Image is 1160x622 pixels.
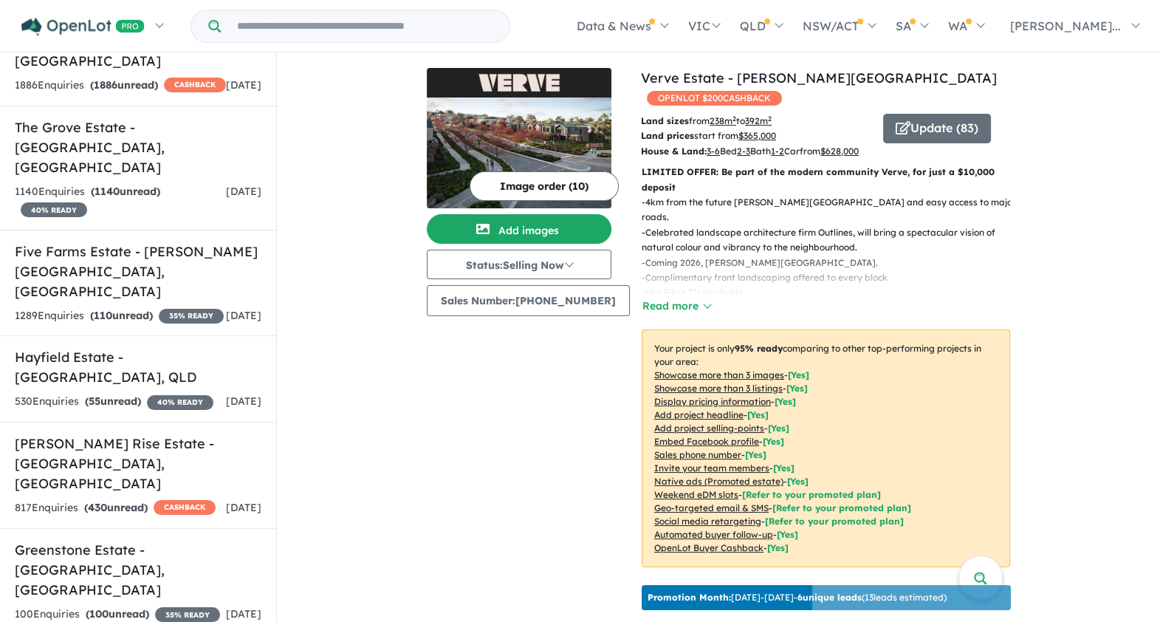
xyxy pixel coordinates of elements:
[777,529,798,540] span: [Yes]
[15,499,216,517] div: 817 Enquir ies
[15,347,261,387] h5: Hayfield Estate - [GEOGRAPHIC_DATA] , QLD
[15,540,261,600] h5: Greenstone Estate - [GEOGRAPHIC_DATA] , [GEOGRAPHIC_DATA]
[641,146,707,157] b: House & Land:
[224,10,507,42] input: Try estate name, suburb, builder or developer
[427,98,611,208] img: Verve Estate - Clyde North
[745,115,772,126] u: 392 m
[15,183,226,219] div: 1140 Enquir ies
[15,242,261,301] h5: Five Farms Estate - [PERSON_NAME][GEOGRAPHIC_DATA] , [GEOGRAPHIC_DATA]
[15,77,226,95] div: 1886 Enquir ies
[765,516,904,527] span: [Refer to your promoted plan]
[427,250,611,279] button: Status:Selling Now
[641,69,997,86] a: Verve Estate - [PERSON_NAME][GEOGRAPHIC_DATA]
[21,202,87,217] span: 40 % READY
[15,117,261,177] h5: The Grove Estate - [GEOGRAPHIC_DATA] , [GEOGRAPHIC_DATA]
[15,307,224,325] div: 1289 Enquir ies
[642,285,1022,300] p: - nbn Fibre TV available
[768,115,772,123] sup: 2
[767,542,789,553] span: [Yes]
[647,91,782,106] span: OPENLOT $ 200 CASHBACK
[654,516,761,527] u: Social media retargeting
[89,394,100,408] span: 55
[648,591,947,604] p: [DATE] - [DATE] - ( 13 leads estimated)
[226,394,261,408] span: [DATE]
[470,171,619,201] button: Image order (10)
[641,115,689,126] b: Land sizes
[15,393,213,411] div: 530 Enquir ies
[226,78,261,92] span: [DATE]
[654,409,744,420] u: Add project headline
[642,270,1022,285] p: - Complimentary front landscaping offered to every block
[642,298,711,315] button: Read more
[226,501,261,514] span: [DATE]
[820,146,859,157] u: $ 628,000
[147,395,213,410] span: 40 % READY
[94,309,112,322] span: 110
[427,68,611,208] a: Verve Estate - Clyde North LogoVerve Estate - Clyde North
[642,329,1010,567] p: Your project is only comparing to other top-performing projects in your area: - - - - - - - - - -...
[654,462,769,474] u: Invite your team members
[654,542,763,553] u: OpenLot Buyer Cashback
[164,78,226,92] span: CASHBACK
[155,607,220,622] span: 35 % READY
[654,396,771,407] u: Display pricing information
[154,500,216,515] span: CASHBACK
[1010,18,1121,33] span: [PERSON_NAME]...
[654,369,784,380] u: Showcase more than 3 images
[773,462,795,474] span: [ Yes ]
[642,195,1022,225] p: - 4km from the future [PERSON_NAME][GEOGRAPHIC_DATA] and easy access to major roads.
[641,129,872,143] p: start from
[85,394,141,408] strong: ( unread)
[21,18,145,36] img: Openlot PRO Logo White
[159,309,224,324] span: 35 % READY
[710,115,736,126] u: 238 m
[654,489,738,500] u: Weekend eDM slots
[771,146,784,157] u: 1-2
[226,607,261,621] span: [DATE]
[642,225,1022,256] p: - Celebrated landscape architecture firm Outlines, will bring a spectacular vision of natural col...
[732,115,736,123] sup: 2
[226,185,261,198] span: [DATE]
[641,114,872,129] p: from
[745,449,766,460] span: [ Yes ]
[736,115,772,126] span: to
[641,130,694,141] b: Land prices
[648,592,731,603] b: Promotion Month:
[654,383,783,394] u: Showcase more than 3 listings
[94,78,117,92] span: 1886
[768,423,789,434] span: [ Yes ]
[15,434,261,493] h5: [PERSON_NAME] Rise Estate - [GEOGRAPHIC_DATA] , [GEOGRAPHIC_DATA]
[90,309,153,322] strong: ( unread)
[95,185,120,198] span: 1140
[654,476,783,487] u: Native ads (Promoted estate)
[654,449,741,460] u: Sales phone number
[707,146,720,157] u: 3-6
[88,501,107,514] span: 430
[883,114,991,143] button: Update (83)
[427,214,611,244] button: Add images
[738,130,776,141] u: $ 365,000
[742,489,881,500] span: [Refer to your promoted plan]
[772,502,911,513] span: [Refer to your promoted plan]
[775,396,796,407] span: [ Yes ]
[654,423,764,434] u: Add project selling-points
[433,74,605,92] img: Verve Estate - Clyde North Logo
[90,78,158,92] strong: ( unread)
[91,185,160,198] strong: ( unread)
[642,256,1022,270] p: - Coming 2026, [PERSON_NAME][GEOGRAPHIC_DATA].
[86,607,149,621] strong: ( unread)
[763,436,784,447] span: [ Yes ]
[427,285,630,316] button: Sales Number:[PHONE_NUMBER]
[654,529,773,540] u: Automated buyer follow-up
[226,309,261,322] span: [DATE]
[642,165,1010,195] p: LIMITED OFFER: Be part of the modern community Verve, for just a $10,000 deposit
[788,369,809,380] span: [ Yes ]
[737,146,750,157] u: 2-3
[786,383,808,394] span: [ Yes ]
[84,501,148,514] strong: ( unread)
[654,502,769,513] u: Geo-targeted email & SMS
[654,436,759,447] u: Embed Facebook profile
[641,144,872,159] p: Bed Bath Car from
[797,592,862,603] b: 6 unique leads
[89,607,109,621] span: 100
